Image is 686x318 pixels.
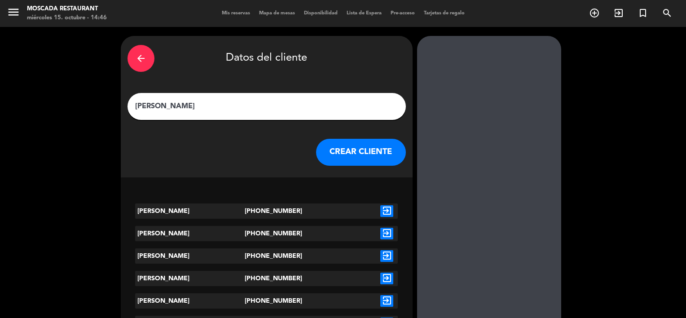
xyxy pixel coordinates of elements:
i: menu [7,5,20,19]
span: Lista de Espera [342,11,386,16]
span: Tarjetas de regalo [419,11,469,16]
button: menu [7,5,20,22]
div: [PERSON_NAME] [135,203,245,219]
div: Datos del cliente [128,43,406,74]
div: miércoles 15. octubre - 14:46 [27,13,107,22]
input: Escriba nombre, correo electrónico o número de teléfono... [134,100,399,113]
i: exit_to_app [380,228,393,239]
i: exit_to_app [380,205,393,217]
i: arrow_back [136,53,146,64]
div: [PHONE_NUMBER] [245,203,289,219]
i: exit_to_app [380,273,393,284]
div: [PERSON_NAME] [135,226,245,241]
i: add_circle_outline [589,8,600,18]
div: [PHONE_NUMBER] [245,248,289,264]
i: search [662,8,673,18]
span: Mapa de mesas [255,11,299,16]
span: Mis reservas [217,11,255,16]
div: [PERSON_NAME] [135,248,245,264]
i: exit_to_app [613,8,624,18]
div: Moscada Restaurant [27,4,107,13]
span: Pre-acceso [386,11,419,16]
div: [PHONE_NUMBER] [245,226,289,241]
div: [PHONE_NUMBER] [245,293,289,309]
span: Disponibilidad [299,11,342,16]
div: [PERSON_NAME] [135,271,245,286]
div: [PERSON_NAME] [135,293,245,309]
i: turned_in_not [638,8,648,18]
div: [PHONE_NUMBER] [245,271,289,286]
i: exit_to_app [380,295,393,307]
button: CREAR CLIENTE [316,139,406,166]
i: exit_to_app [380,250,393,262]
